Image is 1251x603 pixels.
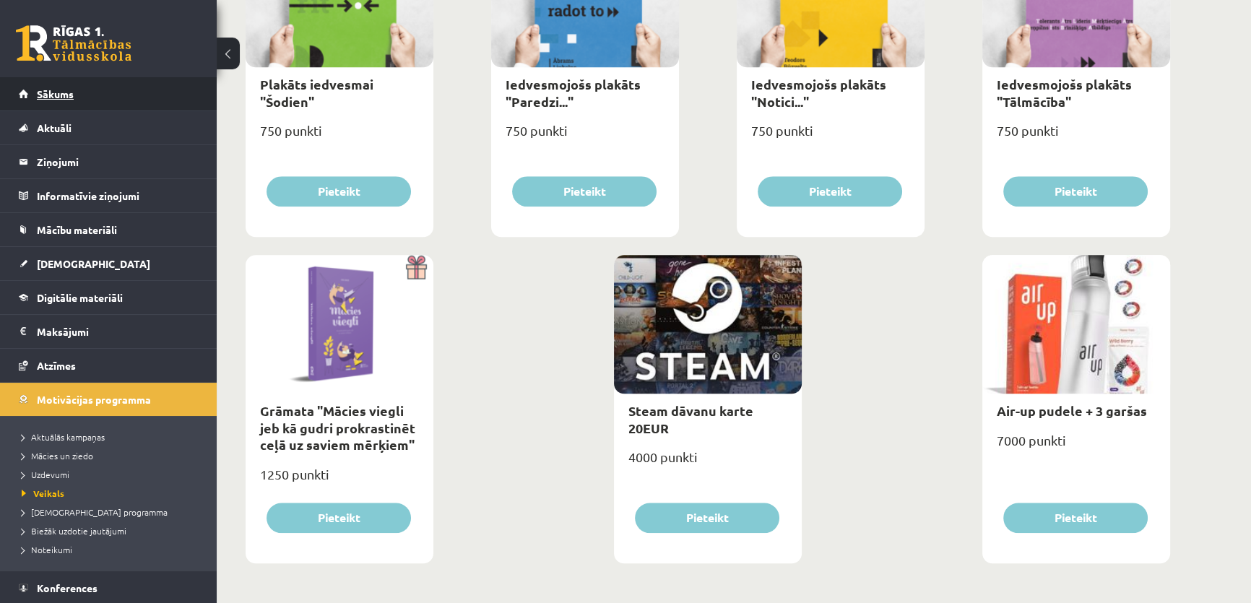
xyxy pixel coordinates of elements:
[22,469,69,480] span: Uzdevumi
[267,176,411,207] button: Pieteikt
[635,503,779,533] button: Pieteikt
[751,76,886,109] a: Iedvesmojošs plakāts "Notici..."
[37,393,151,406] span: Motivācijas programma
[997,76,1132,109] a: Iedvesmojošs plakāts "Tālmācība"
[37,257,150,270] span: [DEMOGRAPHIC_DATA]
[37,145,199,178] legend: Ziņojumi
[22,506,202,519] a: [DEMOGRAPHIC_DATA] programma
[1003,176,1148,207] button: Pieteikt
[19,77,199,110] a: Sākums
[22,525,126,537] span: Biežāk uzdotie jautājumi
[22,506,168,518] span: [DEMOGRAPHIC_DATA] programma
[19,247,199,280] a: [DEMOGRAPHIC_DATA]
[614,445,802,481] div: 4000 punkti
[19,145,199,178] a: Ziņojumi
[22,431,105,443] span: Aktuālās kampaņas
[19,213,199,246] a: Mācību materiāli
[246,462,433,498] div: 1250 punkti
[267,503,411,533] button: Pieteikt
[19,383,199,416] a: Motivācijas programma
[758,176,902,207] button: Pieteikt
[22,487,202,500] a: Veikals
[19,315,199,348] a: Maksājumi
[19,179,199,212] a: Informatīvie ziņojumi
[19,281,199,314] a: Digitālie materiāli
[37,581,98,594] span: Konferences
[37,315,199,348] legend: Maksājumi
[982,118,1170,155] div: 750 punkti
[16,25,131,61] a: Rīgas 1. Tālmācības vidusskola
[37,291,123,304] span: Digitālie materiāli
[22,430,202,443] a: Aktuālās kampaņas
[37,179,199,212] legend: Informatīvie ziņojumi
[37,223,117,236] span: Mācību materiāli
[246,118,433,155] div: 750 punkti
[37,359,76,372] span: Atzīmes
[737,118,925,155] div: 750 punkti
[22,543,202,556] a: Noteikumi
[1003,503,1148,533] button: Pieteikt
[37,87,74,100] span: Sākums
[19,111,199,144] a: Aktuāli
[506,76,641,109] a: Iedvesmojošs plakāts "Paredzi..."
[260,402,415,453] a: Grāmata "Mācies viegli jeb kā gudri prokrastinēt ceļā uz saviem mērķiem"
[401,255,433,279] img: Dāvana ar pārsteigumu
[22,468,202,481] a: Uzdevumi
[19,349,199,382] a: Atzīmes
[37,121,72,134] span: Aktuāli
[22,487,64,499] span: Veikals
[628,402,753,435] a: Steam dāvanu karte 20EUR
[512,176,657,207] button: Pieteikt
[491,118,679,155] div: 750 punkti
[22,450,93,461] span: Mācies un ziedo
[982,428,1170,464] div: 7000 punkti
[260,76,373,109] a: Plakāts iedvesmai "Šodien"
[22,449,202,462] a: Mācies un ziedo
[22,524,202,537] a: Biežāk uzdotie jautājumi
[997,402,1147,419] a: Air-up pudele + 3 garšas
[22,544,72,555] span: Noteikumi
